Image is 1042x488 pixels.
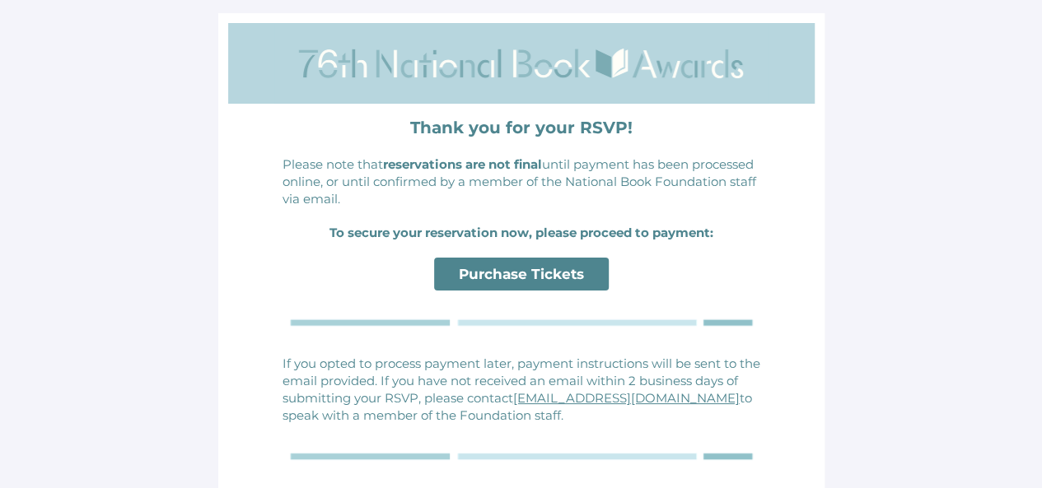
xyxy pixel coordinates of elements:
[459,266,584,282] span: Purchase Tickets
[283,355,760,424] p: If you opted to process payment later, payment instructions will be sent to the email provided. I...
[434,258,609,290] a: Purchase Tickets
[513,390,740,406] a: [EMAIL_ADDRESS][DOMAIN_NAME]
[283,156,760,207] p: Please note that until payment has been processed online, or until confirmed by a member of the N...
[283,224,760,241] p: To secure your reservation now, please proceed to payment:
[283,116,760,139] p: Thank you for your RSVP!
[383,156,542,172] strong: reservations are not final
